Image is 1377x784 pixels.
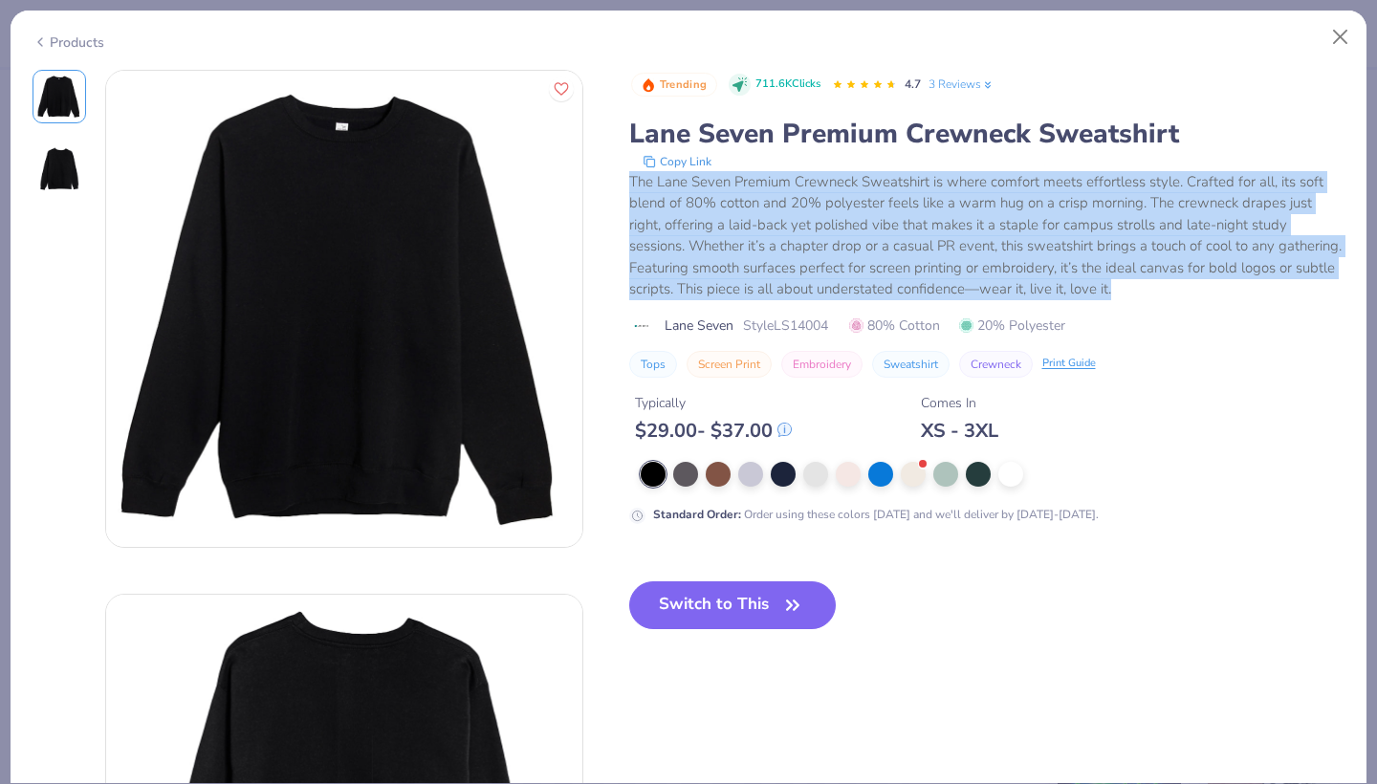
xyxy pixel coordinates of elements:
div: Lane Seven Premium Crewneck Sweatshirt [629,116,1345,152]
span: 80% Cotton [849,316,940,336]
a: 3 Reviews [929,76,994,93]
img: Trending sort [641,77,656,93]
button: copy to clipboard [637,152,717,171]
img: Back [36,146,82,192]
div: Comes In [921,393,998,413]
img: Front [36,74,82,120]
img: Front [106,71,582,547]
button: Sweatshirt [872,351,950,378]
img: brand logo [629,318,655,334]
button: Screen Print [687,351,772,378]
div: Typically [635,393,792,413]
span: Trending [660,79,707,90]
span: Style LS14004 [743,316,828,336]
span: 711.6K Clicks [755,76,820,93]
button: Switch to This [629,581,837,629]
button: Badge Button [631,73,717,98]
span: Lane Seven [665,316,733,336]
div: Order using these colors [DATE] and we'll deliver by [DATE]-[DATE]. [653,506,1099,523]
button: Crewneck [959,351,1033,378]
span: 4.7 [905,76,921,92]
div: $ 29.00 - $ 37.00 [635,419,792,443]
button: Like [549,76,574,101]
div: The Lane Seven Premium Crewneck Sweatshirt is where comfort meets effortless style. Crafted for a... [629,171,1345,300]
div: XS - 3XL [921,419,998,443]
span: 20% Polyester [959,316,1065,336]
button: Close [1322,19,1359,55]
strong: Standard Order : [653,507,741,522]
div: Products [33,33,104,53]
div: 4.7 Stars [832,70,897,100]
button: Tops [629,351,677,378]
button: Embroidery [781,351,863,378]
div: Print Guide [1042,356,1096,372]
